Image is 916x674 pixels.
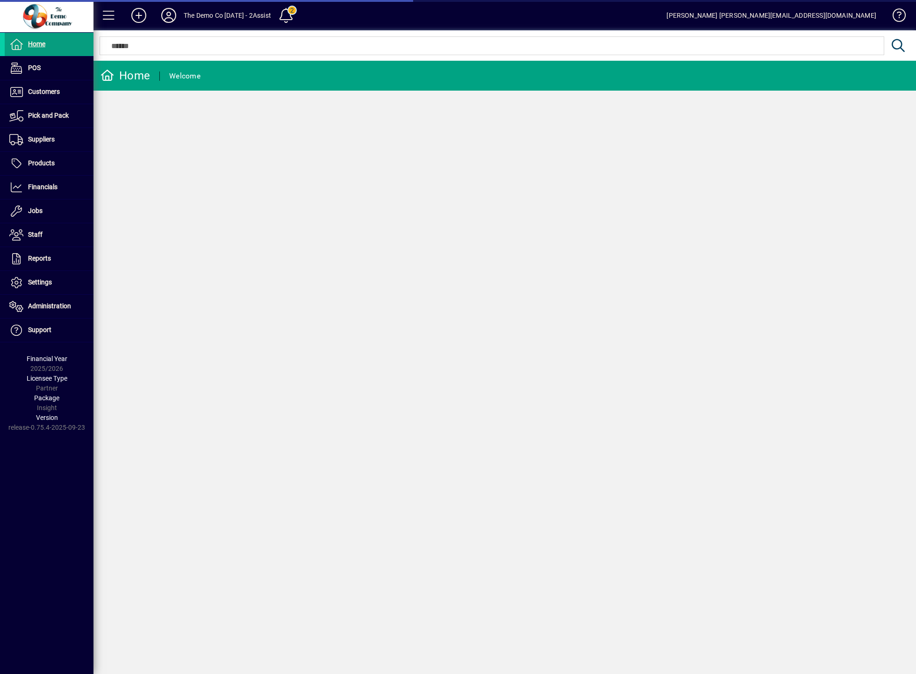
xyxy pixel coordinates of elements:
button: Profile [154,7,184,24]
span: Suppliers [28,135,55,143]
a: Reports [5,247,93,270]
span: Support [28,326,51,333]
span: Administration [28,302,71,310]
a: Knowledge Base [886,2,904,32]
span: Pick and Pack [28,112,69,119]
div: Welcome [169,69,200,84]
a: Products [5,152,93,175]
span: Licensee Type [27,375,67,382]
a: Settings [5,271,93,294]
span: Customers [28,88,60,95]
a: Staff [5,223,93,247]
a: Pick and Pack [5,104,93,128]
a: Support [5,319,93,342]
span: Settings [28,278,52,286]
div: The Demo Co [DATE] - 2Assist [184,8,271,23]
span: POS [28,64,41,71]
span: Package [34,394,59,402]
a: POS [5,57,93,80]
div: Home [100,68,150,83]
span: Jobs [28,207,43,214]
a: Financials [5,176,93,199]
a: Customers [5,80,93,104]
a: Jobs [5,199,93,223]
span: Version [36,414,58,421]
span: Staff [28,231,43,238]
span: Home [28,40,45,48]
span: Products [28,159,55,167]
div: [PERSON_NAME] [PERSON_NAME][EMAIL_ADDRESS][DOMAIN_NAME] [666,8,876,23]
a: Suppliers [5,128,93,151]
a: Administration [5,295,93,318]
button: Add [124,7,154,24]
span: Financial Year [27,355,67,362]
span: Reports [28,255,51,262]
span: Financials [28,183,57,191]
